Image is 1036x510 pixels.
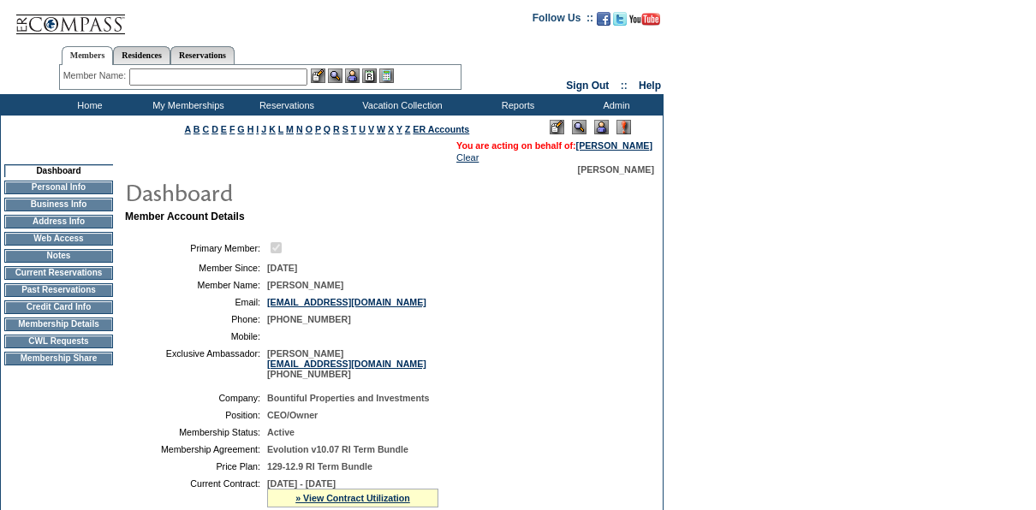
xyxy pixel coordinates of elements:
td: Follow Us :: [533,10,593,31]
a: » View Contract Utilization [295,493,410,503]
a: H [247,124,254,134]
span: Bountiful Properties and Investments [267,393,429,403]
span: [PERSON_NAME] [267,280,343,290]
td: Primary Member: [132,240,260,256]
td: Personal Info [4,181,113,194]
td: Membership Agreement: [132,444,260,454]
a: R [333,124,340,134]
a: Follow us on Twitter [613,17,627,27]
a: C [202,124,209,134]
td: CWL Requests [4,335,113,348]
a: Q [324,124,330,134]
a: Members [62,46,114,65]
div: Member Name: [63,68,129,83]
a: [PERSON_NAME] [576,140,652,151]
a: F [229,124,235,134]
a: S [342,124,348,134]
td: Member Since: [132,263,260,273]
a: V [368,124,374,134]
span: [PERSON_NAME] [PHONE_NUMBER] [267,348,426,379]
img: Impersonate [594,120,609,134]
td: Membership Share [4,352,113,365]
td: Current Reservations [4,266,113,280]
a: X [388,124,394,134]
a: J [261,124,266,134]
a: Subscribe to our YouTube Channel [629,17,660,27]
a: Z [405,124,411,134]
img: View [328,68,342,83]
img: Log Concern/Member Elevation [616,120,631,134]
td: Notes [4,249,113,263]
td: Home [39,94,137,116]
b: Member Account Details [125,211,245,222]
a: Reservations [170,46,235,64]
td: My Memberships [137,94,235,116]
img: View Mode [572,120,586,134]
img: Subscribe to our YouTube Channel [629,13,660,26]
img: pgTtlDashboard.gif [124,175,467,209]
a: Sign Out [566,80,609,92]
a: W [377,124,385,134]
span: CEO/Owner [267,410,318,420]
img: b_calculator.gif [379,68,394,83]
td: Dashboard [4,164,113,177]
img: b_edit.gif [311,68,325,83]
td: Vacation Collection [334,94,467,116]
td: Address Info [4,215,113,228]
a: E [221,124,227,134]
a: [EMAIL_ADDRESS][DOMAIN_NAME] [267,359,426,369]
td: Admin [565,94,664,116]
span: Active [267,427,295,437]
a: B [194,124,200,134]
a: M [286,124,294,134]
a: [EMAIL_ADDRESS][DOMAIN_NAME] [267,297,426,307]
img: Reservations [362,68,377,83]
td: Exclusive Ambassador: [132,348,260,379]
td: Reservations [235,94,334,116]
a: Become our fan on Facebook [597,17,610,27]
span: [PHONE_NUMBER] [267,314,351,324]
td: Position: [132,410,260,420]
img: Impersonate [345,68,360,83]
td: Phone: [132,314,260,324]
a: Clear [456,152,479,163]
a: ER Accounts [413,124,469,134]
td: Membership Status: [132,427,260,437]
a: A [185,124,191,134]
span: [DATE] - [DATE] [267,478,336,489]
td: Email: [132,297,260,307]
a: T [351,124,357,134]
td: Reports [467,94,565,116]
span: You are acting on behalf of: [456,140,652,151]
span: :: [621,80,628,92]
span: [PERSON_NAME] [578,164,654,175]
td: Mobile: [132,331,260,341]
img: Become our fan on Facebook [597,12,610,26]
a: Help [639,80,661,92]
span: Evolution v10.07 RI Term Bundle [267,444,408,454]
a: D [211,124,218,134]
a: U [359,124,366,134]
a: P [315,124,321,134]
td: Past Reservations [4,283,113,297]
span: [DATE] [267,263,297,273]
a: K [269,124,276,134]
a: O [306,124,313,134]
img: Edit Mode [550,120,564,134]
a: L [278,124,283,134]
a: Y [396,124,402,134]
img: Follow us on Twitter [613,12,627,26]
td: Company: [132,393,260,403]
a: Residences [113,46,170,64]
a: N [296,124,303,134]
td: Business Info [4,198,113,211]
a: I [256,124,259,134]
td: Credit Card Info [4,300,113,314]
span: 129-12.9 RI Term Bundle [267,461,372,471]
a: G [237,124,244,134]
td: Web Access [4,232,113,246]
td: Price Plan: [132,461,260,471]
td: Current Contract: [132,478,260,507]
td: Membership Details [4,317,113,331]
td: Member Name: [132,280,260,290]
